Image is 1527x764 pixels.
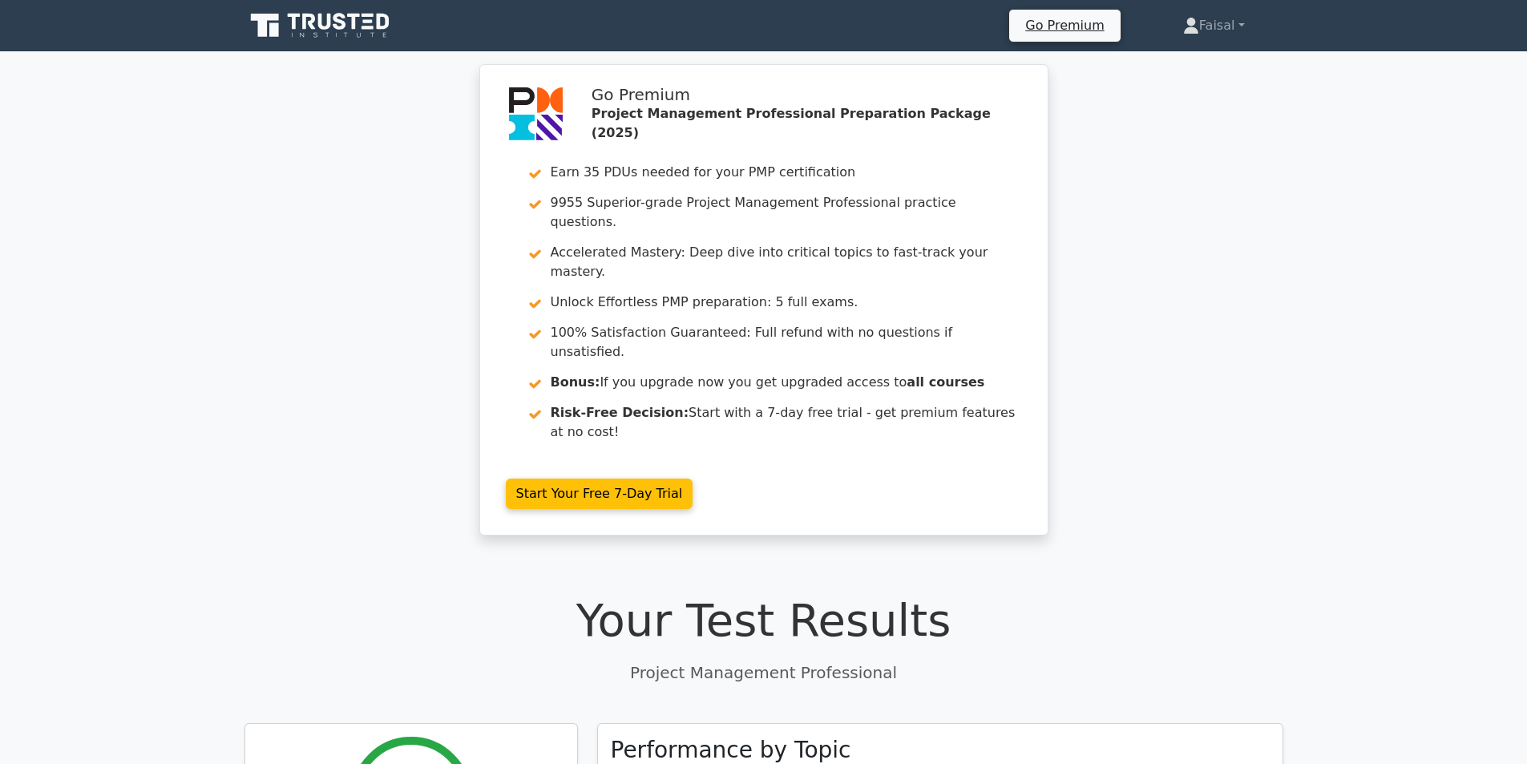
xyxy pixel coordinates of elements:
[244,661,1283,685] p: Project Management Professional
[506,479,693,509] a: Start Your Free 7-Day Trial
[1016,14,1113,36] a: Go Premium
[244,593,1283,647] h1: Your Test Results
[611,737,851,764] h3: Performance by Topic
[1145,10,1283,42] a: Faisal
